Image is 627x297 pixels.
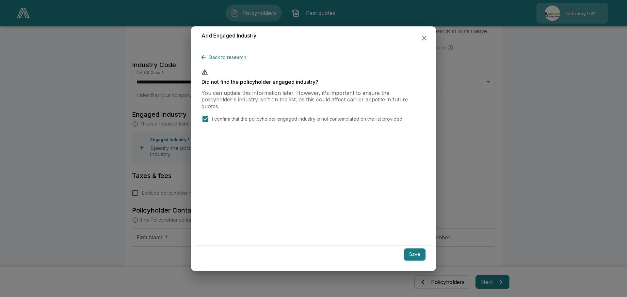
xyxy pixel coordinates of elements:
[404,248,426,260] button: Save
[212,115,403,122] p: I confirm that the policyholder engaged industry is not contemplated on the list provided.
[201,52,249,64] button: Back to research
[201,32,256,40] h6: Add Engaged Industry
[201,79,426,84] p: Did not find the policyholder engaged industry?
[201,90,426,110] p: You can update this information later. However, it's important to ensure the policyholder's indus...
